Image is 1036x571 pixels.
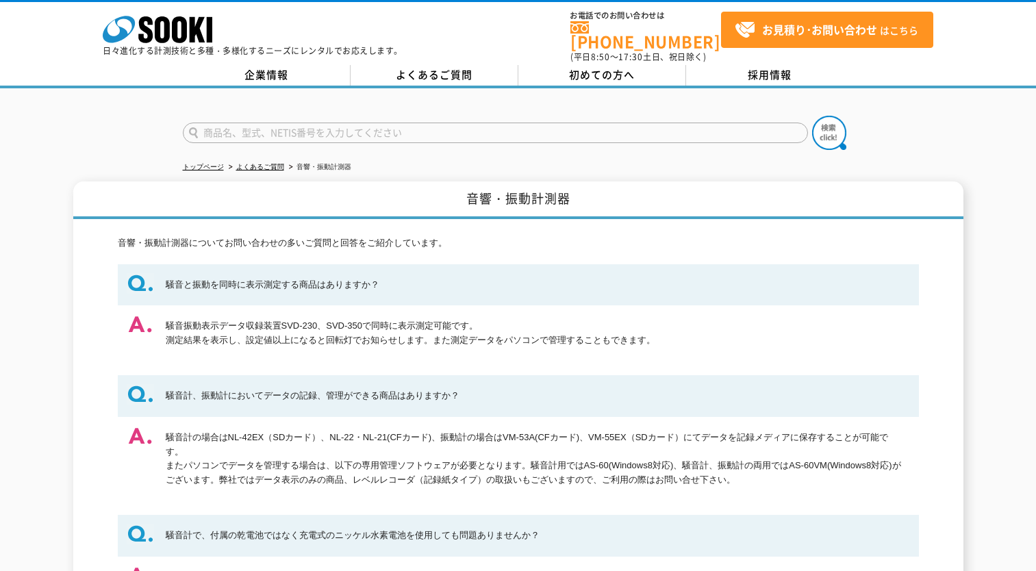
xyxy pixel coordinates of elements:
[618,51,643,63] span: 17:30
[570,51,706,63] span: (平日 ～ 土日、祝日除く)
[569,67,635,82] span: 初めての方へ
[118,515,919,557] dt: 騒音計で、付属の乾電池ではなく充電式のニッケル水素電池を使用しても問題ありませんか？
[118,305,919,361] dd: 騒音振動表示データ収録装置SVD-230、SVD-350で同時に表示測定可能です。 測定結果を表示し、設定値以上になると回転灯でお知らせします。また測定データをパソコンで管理することもできます。
[286,160,351,175] li: 音響・振動計測器
[118,375,919,417] dt: 騒音計、振動計においてデータの記録、管理ができる商品はありますか？
[812,116,846,150] img: btn_search.png
[721,12,933,48] a: お見積り･お問い合わせはこちら
[686,65,854,86] a: 採用情報
[518,65,686,86] a: 初めての方へ
[762,21,877,38] strong: お見積り･お問い合わせ
[183,123,808,143] input: 商品名、型式、NETIS番号を入力してください
[570,21,721,49] a: [PHONE_NUMBER]
[183,163,224,170] a: トップページ
[183,65,351,86] a: 企業情報
[118,236,919,251] p: 音響・振動計測器についてお問い合わせの多いご質問と回答をご紹介しています。
[236,163,284,170] a: よくあるご質問
[118,417,919,501] dd: 騒音計の場合はNL-42EX（SDカード）、NL-22・NL-21(CFカード)、振動計の場合はVM-53A(CFカード)、VM-55EX（SDカード）にてデータを記録メディアに保存することが可...
[591,51,610,63] span: 8:50
[351,65,518,86] a: よくあるご質問
[118,264,919,306] dt: 騒音と振動を同時に表示測定する商品はありますか？
[73,181,963,219] h1: 音響・振動計測器
[735,20,918,40] span: はこちら
[103,47,403,55] p: 日々進化する計測技術と多種・多様化するニーズにレンタルでお応えします。
[570,12,721,20] span: お電話でのお問い合わせは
